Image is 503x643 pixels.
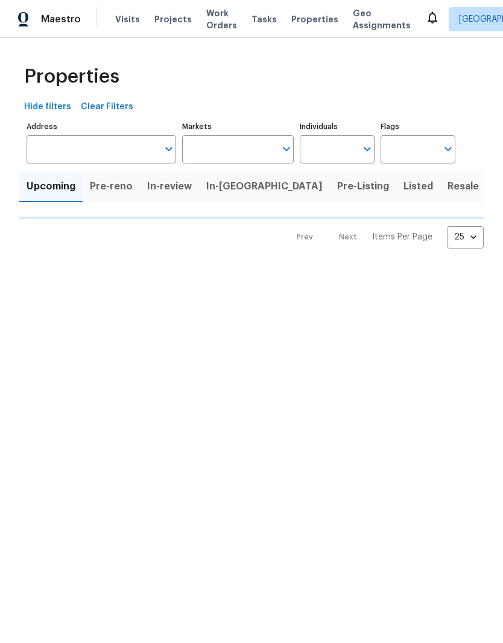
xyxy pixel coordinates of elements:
[337,178,389,195] span: Pre-Listing
[27,123,176,130] label: Address
[24,100,71,115] span: Hide filters
[115,13,140,25] span: Visits
[300,123,375,130] label: Individuals
[147,178,192,195] span: In-review
[291,13,338,25] span: Properties
[160,141,177,157] button: Open
[19,96,76,118] button: Hide filters
[41,13,81,25] span: Maestro
[81,100,133,115] span: Clear Filters
[359,141,376,157] button: Open
[206,7,237,31] span: Work Orders
[24,71,119,83] span: Properties
[90,178,133,195] span: Pre-reno
[448,178,479,195] span: Resale
[154,13,192,25] span: Projects
[206,178,323,195] span: In-[GEOGRAPHIC_DATA]
[182,123,294,130] label: Markets
[447,221,484,253] div: 25
[440,141,457,157] button: Open
[381,123,455,130] label: Flags
[27,178,75,195] span: Upcoming
[372,231,432,243] p: Items Per Page
[76,96,138,118] button: Clear Filters
[278,141,295,157] button: Open
[403,178,433,195] span: Listed
[251,15,277,24] span: Tasks
[285,226,484,249] nav: Pagination Navigation
[353,7,411,31] span: Geo Assignments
